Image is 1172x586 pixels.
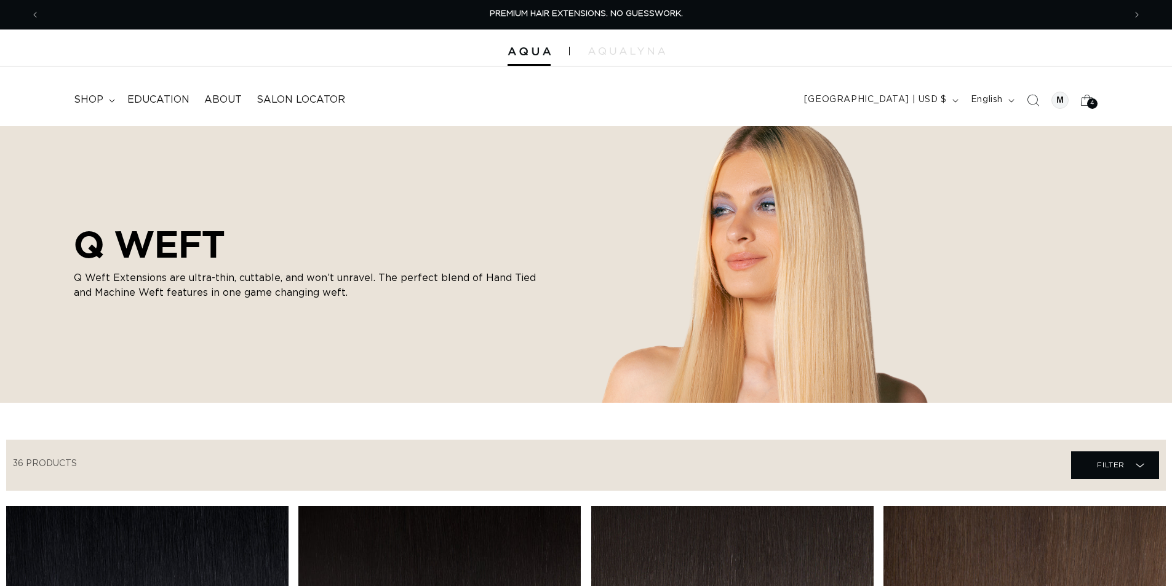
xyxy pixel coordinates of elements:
[1071,451,1159,479] summary: Filter
[508,47,551,56] img: Aqua Hair Extensions
[797,89,963,112] button: [GEOGRAPHIC_DATA] | USD $
[197,86,249,114] a: About
[971,93,1003,106] span: English
[74,223,541,266] h2: Q WEFT
[74,93,103,106] span: shop
[127,93,189,106] span: Education
[120,86,197,114] a: Education
[1019,87,1046,114] summary: Search
[249,86,353,114] a: Salon Locator
[204,93,242,106] span: About
[588,47,665,55] img: aqualyna.com
[1123,3,1150,26] button: Next announcement
[1097,453,1125,477] span: Filter
[22,3,49,26] button: Previous announcement
[963,89,1019,112] button: English
[1090,98,1094,109] span: 4
[257,93,345,106] span: Salon Locator
[66,86,120,114] summary: shop
[74,271,541,300] p: Q Weft Extensions are ultra-thin, cuttable, and won’t unravel. The perfect blend of Hand Tied and...
[804,93,947,106] span: [GEOGRAPHIC_DATA] | USD $
[13,459,77,468] span: 36 products
[490,10,683,18] span: PREMIUM HAIR EXTENSIONS. NO GUESSWORK.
